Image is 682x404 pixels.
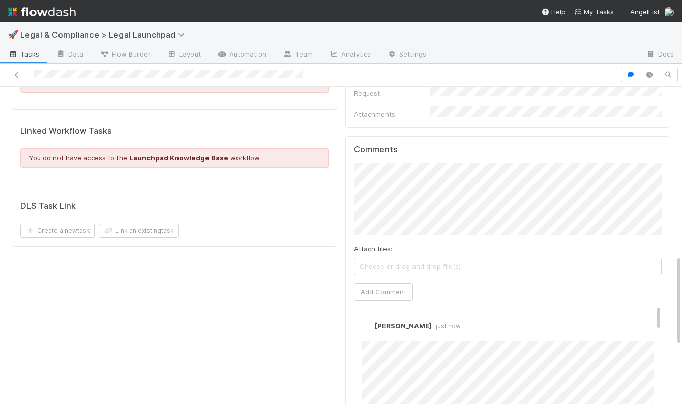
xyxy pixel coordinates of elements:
[129,79,197,87] a: CRM > Action Items
[354,88,430,98] div: Request
[354,109,430,119] div: Attachments
[432,322,461,330] span: just now
[664,7,674,17] img: avatar_6811aa62-070e-4b0a-ab85-15874fb457a1.png
[321,47,379,63] a: Analytics
[275,47,321,63] a: Team
[20,148,329,168] div: You do not have access to the workflow.
[159,47,209,63] a: Layout
[48,47,92,63] a: Data
[99,224,179,238] button: Link an existingtask
[574,8,614,16] span: My Tasks
[129,154,228,162] a: Launchpad Knowledge Base
[375,321,432,330] span: [PERSON_NAME]
[209,47,275,63] a: Automation
[20,201,76,211] h5: DLS Task Link
[8,3,76,20] img: logo-inverted-e16ddd16eac7371096b0.svg
[20,224,95,238] button: Create a newtask
[20,126,329,137] h5: Linked Workflow Tasks
[100,49,151,59] span: Flow Builder
[20,30,190,40] span: Legal & Compliance > Legal Launchpad
[574,7,614,17] a: My Tasks
[354,244,392,254] label: Attach files:
[541,7,566,17] div: Help
[630,8,660,16] span: AngelList
[92,47,159,63] a: Flow Builder
[362,321,372,331] img: avatar_6811aa62-070e-4b0a-ab85-15874fb457a1.png
[8,49,40,59] span: Tasks
[379,47,434,63] a: Settings
[354,145,662,155] h5: Comments
[354,283,413,301] button: Add Comment
[638,47,682,63] a: Docs
[8,30,18,39] span: 🚀
[354,258,662,275] span: Choose or drag and drop file(s)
